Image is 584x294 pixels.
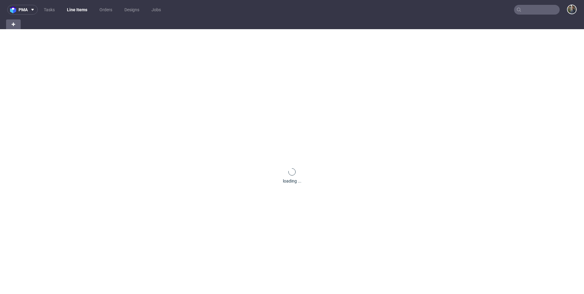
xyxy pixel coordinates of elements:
img: Maciej Sobola [568,5,576,14]
img: logo [10,6,19,13]
a: Designs [121,5,143,15]
a: Line Items [63,5,91,15]
span: pma [19,8,28,12]
a: Jobs [148,5,165,15]
div: loading ... [283,178,301,184]
button: pma [7,5,38,15]
a: Tasks [40,5,58,15]
a: Orders [96,5,116,15]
